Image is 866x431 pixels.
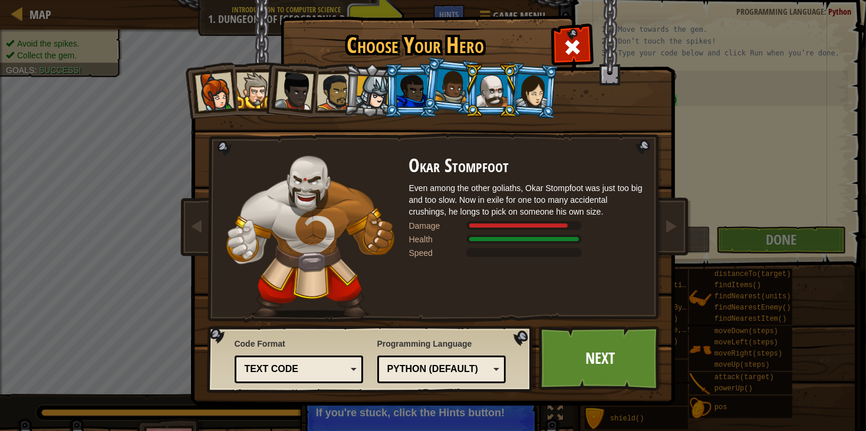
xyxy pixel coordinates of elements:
a: Next [539,326,662,391]
li: Illia Shieldsmith [502,62,559,119]
li: Captain Anya Weston [182,61,239,119]
img: goliath-pose.png [226,156,394,318]
div: Python (Default) [387,363,489,376]
span: Code Format [235,338,364,350]
h1: Choose Your Hero [283,33,548,58]
h2: Okar Stompfoot [409,156,645,176]
li: Sir Tharin Thunderfist [224,62,277,116]
div: Even among the other goliaths, Okar Stompfoot was just too big and too slow. Now in exile for one... [409,182,645,218]
li: Hattori Hanzō [343,62,399,119]
li: Alejandro the Duelist [304,63,358,118]
div: Health [409,233,468,245]
li: Gordon the Stalwart [384,64,437,117]
div: Deals 160% of listed Warrior weapon damage. [409,220,645,232]
div: Damage [409,220,468,232]
li: Lady Ida Justheart [262,60,320,117]
li: Arryn Stonewall [422,57,480,116]
div: Text code [245,363,347,376]
div: Gains 200% of listed Warrior armor health. [409,233,645,245]
div: Moves at 4 meters per second. [409,247,645,259]
div: Speed [409,247,468,259]
li: Okar Stompfoot [465,64,518,117]
img: language-selector-background.png [207,326,536,393]
span: Programming Language [377,338,506,350]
